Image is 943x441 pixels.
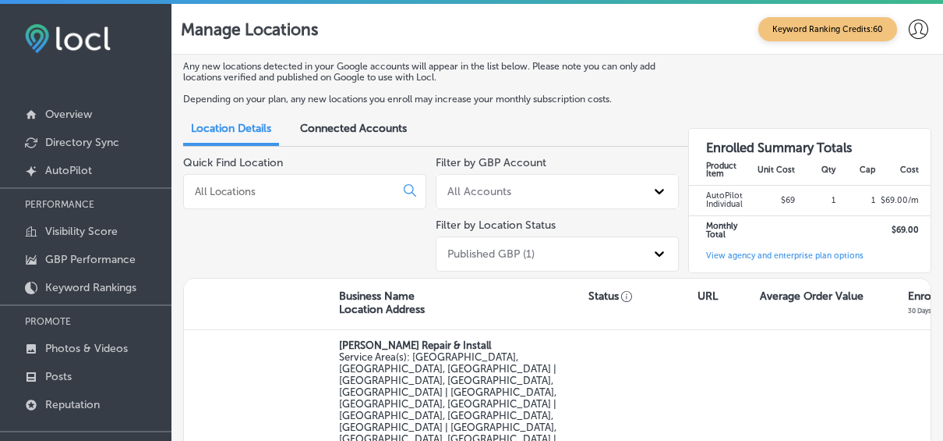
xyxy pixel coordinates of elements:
[796,185,835,215] td: 1
[706,161,736,180] strong: Product Item
[588,290,698,303] p: Status
[339,290,425,316] p: Business Name Location Address
[689,185,756,215] td: AutoPilot Individual
[25,24,111,53] img: fda3e92497d09a02dc62c9cd864e3231.png
[45,342,128,355] p: Photos & Videos
[689,251,864,272] a: View agency and enterprise plan options
[836,155,876,185] th: Cap
[698,290,718,303] p: URL
[758,17,897,41] span: Keyword Ranking Credits: 60
[756,155,796,185] th: Unit Cost
[436,156,546,169] label: Filter by GBP Account
[876,155,931,185] th: Cost
[796,155,835,185] th: Qty
[45,281,136,294] p: Keyword Rankings
[191,122,271,135] span: Location Details
[339,340,585,351] p: [PERSON_NAME] Repair & Install
[183,61,669,83] p: Any new locations detected in your Google accounts will appear in the list below. Please note you...
[447,247,535,261] div: Published GBP (1)
[836,185,876,215] td: 1
[689,129,931,155] h3: Enrolled Summary Totals
[760,290,864,303] p: Average Order Value
[876,185,931,215] td: $ 69.00 /m
[45,136,119,149] p: Directory Sync
[689,215,756,245] td: Monthly Total
[447,185,511,198] div: All Accounts
[193,184,391,198] input: All Locations
[45,253,136,266] p: GBP Performance
[45,398,100,411] p: Reputation
[436,219,556,232] label: Filter by Location Status
[45,108,92,121] p: Overview
[876,215,931,245] td: $ 69.00
[181,20,318,39] p: Manage Locations
[45,164,92,177] p: AutoPilot
[756,185,796,215] td: $69
[45,225,118,238] p: Visibility Score
[183,94,669,105] p: Depending on your plan, any new locations you enroll may increase your monthly subscription costs.
[183,156,283,169] label: Quick Find Location
[300,122,407,135] span: Connected Accounts
[45,370,72,383] p: Posts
